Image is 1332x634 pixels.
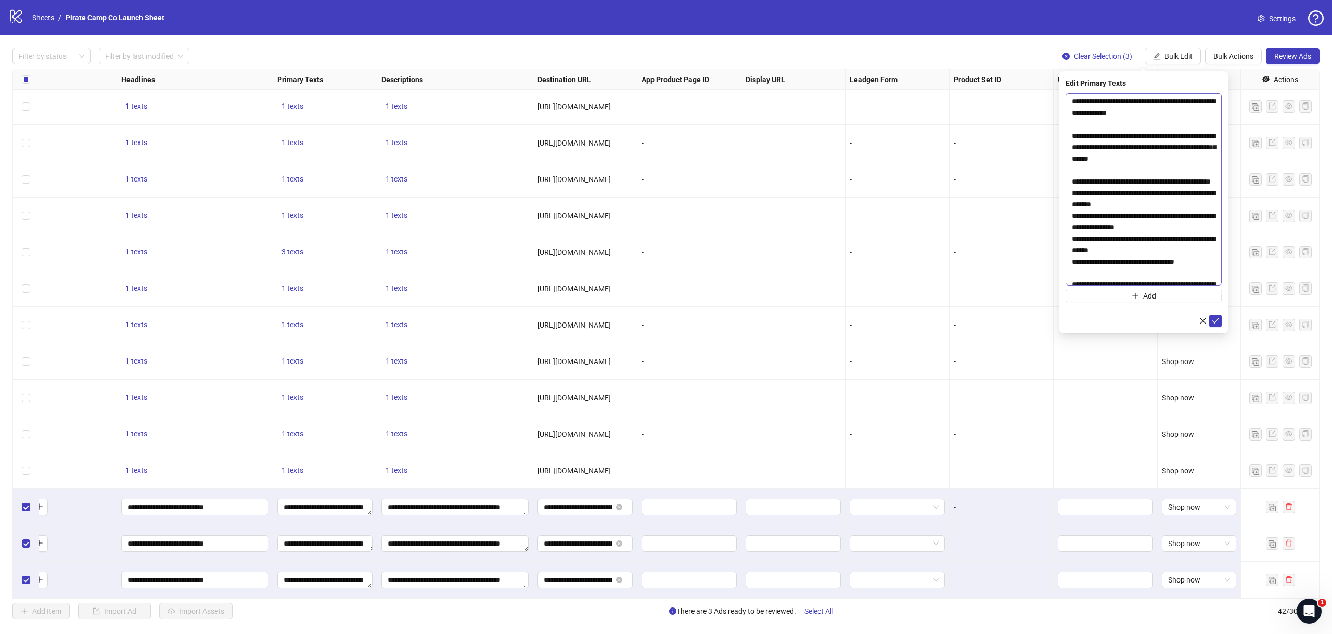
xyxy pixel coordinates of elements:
span: export [1269,284,1276,292]
span: eye [1285,102,1292,110]
button: 1 texts [121,319,151,331]
span: - [642,212,644,220]
div: Resize Product Set ID column [1051,69,1053,89]
button: Duplicate [1249,319,1262,331]
span: eye-invisible [1262,75,1270,83]
span: Shop now [1168,536,1230,551]
button: 1 texts [121,100,151,113]
div: Select row 42 [13,562,39,598]
span: 1 texts [125,284,147,292]
div: - [850,101,945,112]
div: Select all rows [13,69,39,90]
span: 1 texts [125,320,147,329]
span: - [642,467,644,475]
button: Import Assets [159,603,233,619]
span: - [642,139,644,147]
button: 1 texts [381,210,412,222]
span: 1 texts [386,248,407,256]
button: 1 texts [277,282,308,295]
span: [URL][DOMAIN_NAME] [537,175,611,184]
span: eye [1285,321,1292,328]
button: Add [31,499,48,515]
div: Select row 33 [13,234,39,270]
span: edit [1153,53,1160,60]
span: Shop now [1168,572,1230,588]
div: - [850,392,945,404]
div: Resize URL Params column [1155,69,1157,89]
div: Resize Leadgen Form column [946,69,949,89]
span: 1 texts [386,357,407,365]
span: eye [1285,284,1292,292]
span: Shop now [1162,430,1194,438]
span: export [1269,357,1276,365]
button: Duplicate [1249,464,1262,477]
button: Duplicate [1249,246,1262,258]
span: 1 texts [386,102,407,110]
span: [URL][DOMAIN_NAME] [537,394,611,402]
span: 3 texts [281,248,303,256]
span: 1 [1318,599,1326,607]
span: 1 texts [281,466,303,474]
span: Settings [1269,13,1296,24]
span: check [1212,317,1219,325]
div: - [954,319,1049,331]
span: [URL][DOMAIN_NAME] [537,248,611,256]
span: 1 texts [386,138,407,147]
div: - [954,174,1049,185]
button: 1 texts [381,392,412,404]
div: Resize Display URL column [842,69,845,89]
button: Duplicate [1249,428,1262,441]
span: 1 texts [125,102,147,110]
span: 1 texts [386,320,407,329]
button: 1 texts [277,464,308,477]
button: Duplicate [1249,100,1262,113]
span: Select All [804,607,833,615]
div: Select row 32 [13,198,39,234]
li: / [58,12,61,23]
strong: Product Set ID [954,74,1001,85]
button: close-circle [616,504,622,510]
span: [URL][DOMAIN_NAME] [537,212,611,220]
span: - [642,175,644,184]
span: Clear Selection (3) [1074,52,1132,60]
button: Duplicate [1266,574,1278,586]
span: Bulk Edit [1164,52,1193,60]
button: Duplicate [1249,210,1262,222]
div: - [850,174,945,185]
a: Settings [1249,10,1304,27]
span: info-circle [669,607,676,615]
span: export [1269,430,1276,437]
span: export [1269,248,1276,255]
span: 1 texts [125,175,147,183]
span: [URL][DOMAIN_NAME] [537,467,611,475]
span: 1 texts [281,357,303,365]
span: 1 texts [281,102,303,110]
div: - [850,283,945,294]
div: - [954,538,1049,549]
button: Duplicate [1266,501,1278,513]
span: - [642,102,644,111]
button: 1 texts [381,355,412,368]
div: - [954,356,1049,367]
button: 1 texts [121,464,151,477]
span: 1 texts [125,357,147,365]
button: Review Ads [1266,48,1320,64]
div: Select row 29 [13,88,39,125]
button: 1 texts [121,210,151,222]
div: - [850,137,945,149]
iframe: Intercom live chat [1297,599,1322,624]
strong: Descriptions [381,74,423,85]
button: 1 texts [277,137,308,149]
button: Duplicate [1249,173,1262,186]
span: close-circle [616,577,622,583]
span: Review Ads [1274,52,1311,60]
span: eye [1285,357,1292,365]
div: Select row 41 [13,525,39,562]
div: Edit values [277,572,373,588]
span: 1 texts [281,430,303,438]
div: - [850,210,945,222]
button: 1 texts [381,464,412,477]
span: [URL][DOMAIN_NAME] [537,321,611,329]
strong: App Product Page ID [642,74,709,85]
span: 1 texts [125,138,147,147]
